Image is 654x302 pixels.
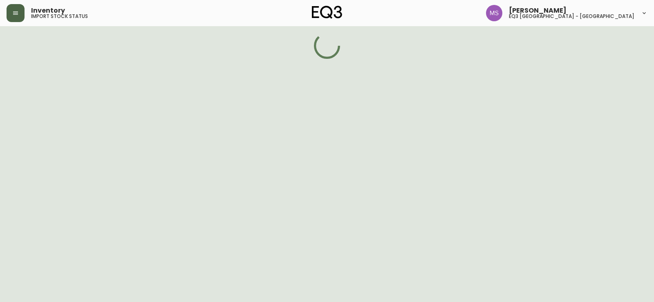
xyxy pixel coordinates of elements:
[509,14,634,19] h5: eq3 [GEOGRAPHIC_DATA] - [GEOGRAPHIC_DATA]
[312,6,342,19] img: logo
[486,5,502,21] img: 1b6e43211f6f3cc0b0729c9049b8e7af
[31,14,88,19] h5: import stock status
[509,7,567,14] span: [PERSON_NAME]
[31,7,65,14] span: Inventory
